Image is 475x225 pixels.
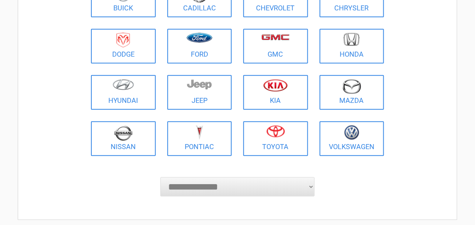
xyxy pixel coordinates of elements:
[116,33,130,48] img: dodge
[91,75,156,110] a: Hyundai
[344,125,359,140] img: volkswagen
[263,79,288,92] img: kia
[320,29,384,64] a: Honda
[320,121,384,156] a: Volkswagen
[167,75,232,110] a: Jeep
[167,121,232,156] a: Pontiac
[91,29,156,64] a: Dodge
[114,125,133,141] img: nissan
[187,79,212,90] img: jeep
[167,29,232,64] a: Ford
[195,125,203,140] img: pontiac
[320,75,384,110] a: Mazda
[187,33,212,43] img: ford
[243,75,308,110] a: Kia
[91,121,156,156] a: Nissan
[266,125,285,138] img: toyota
[342,79,361,94] img: mazda
[344,33,360,46] img: honda
[261,34,290,40] img: gmc
[243,29,308,64] a: GMC
[113,79,134,90] img: hyundai
[243,121,308,156] a: Toyota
